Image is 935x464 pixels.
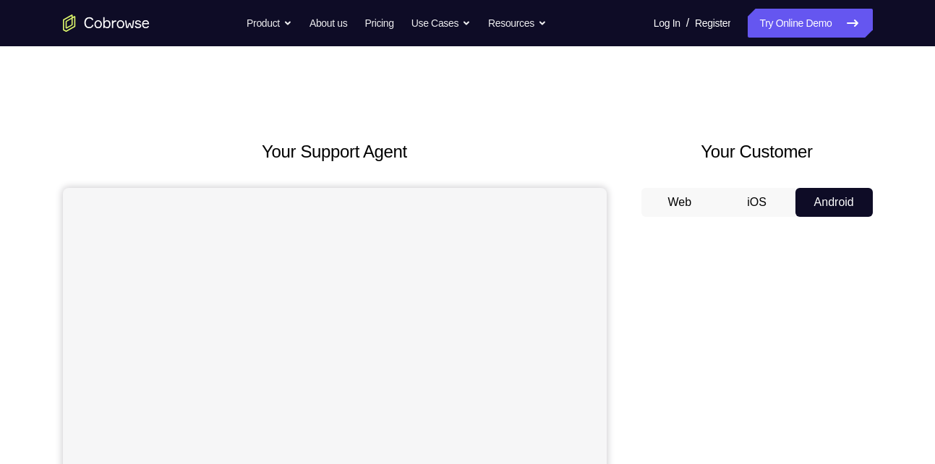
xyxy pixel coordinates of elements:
[488,9,547,38] button: Resources
[748,9,872,38] a: Try Online Demo
[63,14,150,32] a: Go to the home page
[654,9,680,38] a: Log In
[63,139,607,165] h2: Your Support Agent
[641,188,719,217] button: Web
[411,9,471,38] button: Use Cases
[718,188,795,217] button: iOS
[641,139,873,165] h2: Your Customer
[795,188,873,217] button: Android
[309,9,347,38] a: About us
[686,14,689,32] span: /
[247,9,292,38] button: Product
[364,9,393,38] a: Pricing
[695,9,730,38] a: Register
